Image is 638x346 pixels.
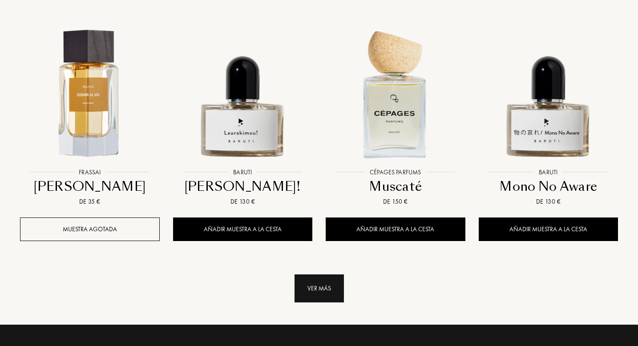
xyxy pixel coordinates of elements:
[173,217,313,241] div: Añadir muestra a la cesta
[326,15,465,217] a: Muscaté Cépages ParfumsCépages ParfumsMuscatéDe 150 €
[24,197,156,206] div: De 35 €
[479,217,618,241] div: Añadir muestra a la cesta
[295,274,344,302] div: Ver más
[480,25,617,162] img: Mono No Aware Baruti
[173,15,313,217] a: Laurakimou! BarutiBaruti[PERSON_NAME]!De 130 €
[21,25,158,162] img: Dormir Al Sol Frassai
[174,25,311,162] img: Laurakimou! Baruti
[482,197,615,206] div: De 130 €
[329,197,462,206] div: De 150 €
[327,25,464,162] img: Muscaté Cépages Parfums
[326,217,465,241] div: Añadir muestra a la cesta
[20,15,160,217] a: Dormir Al Sol FrassaiFrassai[PERSON_NAME]De 35 €
[479,15,618,217] a: Mono No Aware BarutiBarutiMono No AwareDe 130 €
[177,197,309,206] div: De 130 €
[20,217,160,241] div: Muestra agotada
